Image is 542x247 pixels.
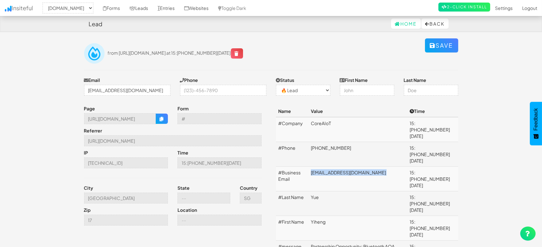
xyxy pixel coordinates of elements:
[84,135,262,146] input: --
[240,185,257,191] label: Country
[84,127,102,134] label: Referrer
[5,6,12,12] img: icon.png
[530,102,542,145] button: Feedback - Show survey
[84,77,100,83] label: Email
[407,191,458,216] td: 15:[PHONE_NUMBER][DATE]
[425,38,458,52] button: Save
[177,207,197,213] label: Location
[308,216,407,241] td: Yiheng
[84,43,105,64] img: insiteful-lead.png
[89,21,103,27] h4: Lead
[84,105,95,112] label: Page
[276,77,295,83] label: Status
[404,85,458,96] input: Doe
[276,105,309,117] th: Name
[276,167,309,191] td: #Business Email
[308,117,407,142] td: CoreAIoT
[177,193,230,203] input: --
[308,142,407,167] td: [PHONE_NUMBER]
[276,142,309,167] td: #Phone
[276,191,309,216] td: #Last Name
[84,215,168,226] input: --
[340,85,394,96] input: John
[407,216,458,241] td: 15:[PHONE_NUMBER][DATE]
[438,3,490,12] a: 2-Click Install
[177,185,190,191] label: State
[177,113,262,124] input: --
[177,215,262,226] input: --
[180,85,266,96] input: (123)-456-7890
[84,157,168,168] input: --
[84,113,156,124] input: --
[340,77,368,83] label: First Name
[177,157,262,168] input: --
[391,19,421,29] a: Home
[533,108,539,131] span: Feedback
[421,19,449,29] button: Back
[276,216,309,241] td: #First Name
[177,105,189,112] label: Form
[240,193,262,203] input: --
[308,105,407,117] th: Value
[404,77,427,83] label: Last Name
[84,193,168,203] input: --
[180,77,198,83] label: Phone
[84,207,91,213] label: Zip
[308,167,407,191] td: [EMAIL_ADDRESS][DOMAIN_NAME]
[84,149,88,156] label: IP
[407,142,458,167] td: 15:[PHONE_NUMBER][DATE]
[84,185,93,191] label: City
[407,117,458,142] td: 15:[PHONE_NUMBER][DATE]
[84,85,170,96] input: j@doe.com
[177,149,188,156] label: Time
[108,50,243,56] span: from [URL][DOMAIN_NAME] at 15:[PHONE_NUMBER][DATE]
[407,105,458,117] th: Time
[407,167,458,191] td: 15:[PHONE_NUMBER][DATE]
[308,191,407,216] td: Yue
[276,117,309,142] td: #Company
